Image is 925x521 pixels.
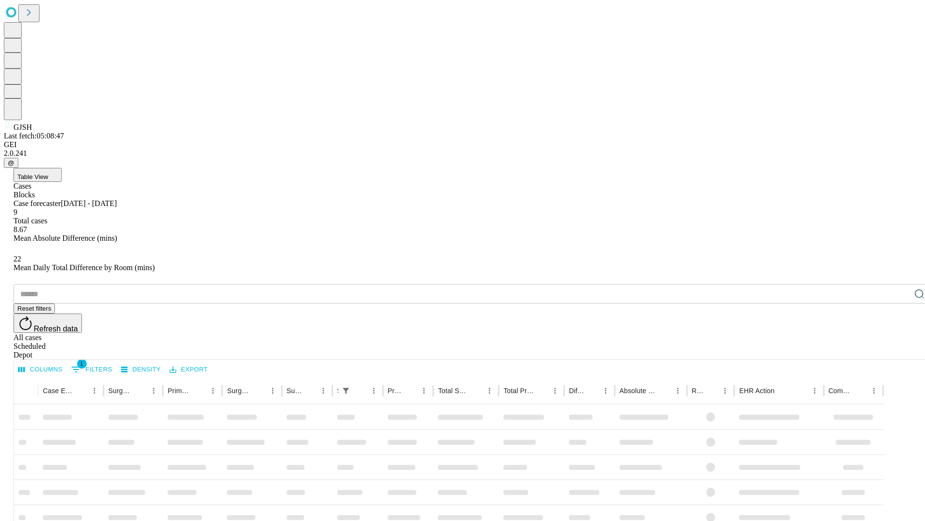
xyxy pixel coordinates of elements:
[193,384,206,398] button: Sort
[88,384,101,398] button: Menu
[13,263,155,272] span: Mean Daily Total Difference by Room (mins)
[13,303,55,314] button: Reset filters
[469,384,483,398] button: Sort
[17,305,51,312] span: Reset filters
[77,359,87,369] span: 1
[13,199,61,207] span: Case forecaster
[13,255,21,263] span: 22
[227,387,251,395] div: Surgery Name
[108,387,132,395] div: Surgeon Name
[16,362,65,377] button: Select columns
[692,387,704,395] div: Resolved in EHR
[339,384,353,398] button: Show filters
[548,384,562,398] button: Menu
[167,362,210,377] button: Export
[8,159,14,166] span: @
[147,384,160,398] button: Menu
[13,168,62,182] button: Table View
[303,384,317,398] button: Sort
[287,387,302,395] div: Surgery Date
[808,384,821,398] button: Menu
[61,199,117,207] span: [DATE] - [DATE]
[718,384,732,398] button: Menu
[388,387,403,395] div: Predicted In Room Duration
[13,314,82,333] button: Refresh data
[168,387,192,395] div: Primary Service
[4,132,64,140] span: Last fetch: 05:08:47
[658,384,671,398] button: Sort
[13,208,17,216] span: 9
[13,234,117,242] span: Mean Absolute Difference (mins)
[317,384,330,398] button: Menu
[367,384,381,398] button: Menu
[13,225,27,233] span: 8.67
[585,384,599,398] button: Sort
[339,384,353,398] div: 1 active filter
[69,362,115,377] button: Show filters
[535,384,548,398] button: Sort
[503,387,534,395] div: Total Predicted Duration
[867,384,881,398] button: Menu
[671,384,685,398] button: Menu
[705,384,718,398] button: Sort
[74,384,88,398] button: Sort
[829,387,853,395] div: Comments
[34,325,78,333] span: Refresh data
[404,384,417,398] button: Sort
[776,384,789,398] button: Sort
[13,123,32,131] span: GJSH
[620,387,657,395] div: Absolute Difference
[599,384,612,398] button: Menu
[417,384,431,398] button: Menu
[119,362,163,377] button: Density
[739,387,774,395] div: EHR Action
[4,158,18,168] button: @
[4,140,921,149] div: GEI
[854,384,867,398] button: Sort
[569,387,584,395] div: Difference
[206,384,220,398] button: Menu
[337,387,338,395] div: Scheduled In Room Duration
[252,384,266,398] button: Sort
[4,149,921,158] div: 2.0.241
[354,384,367,398] button: Sort
[13,217,47,225] span: Total cases
[43,387,73,395] div: Case Epic Id
[483,384,496,398] button: Menu
[17,173,48,180] span: Table View
[438,387,468,395] div: Total Scheduled Duration
[133,384,147,398] button: Sort
[266,384,279,398] button: Menu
